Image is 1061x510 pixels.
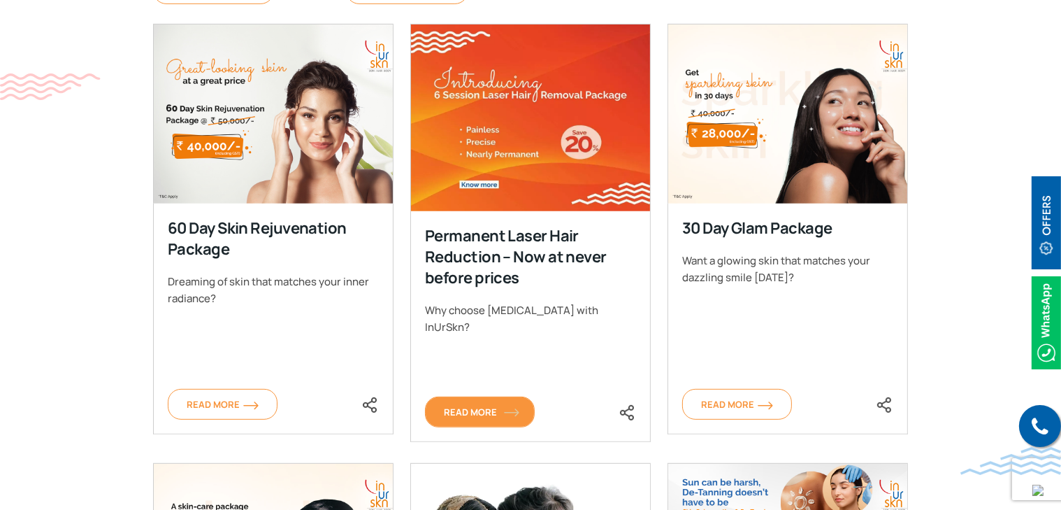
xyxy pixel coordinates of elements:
[1032,176,1061,269] img: offerBt
[619,404,635,421] img: share
[701,398,773,411] span: Read More
[619,404,635,419] a: <div class="socialicons"><span class="close_share"><i class="fa fa-close"></i></span> <a href="ht...
[361,397,378,413] img: share
[1032,313,1061,329] a: Whatsappicon
[682,253,893,286] div: Want a glowing skin that matches your dazzling smile [DATE]?
[425,225,635,288] div: Permanent Laser Hair Reduction – Now at never before prices
[243,402,259,410] img: orange-arrow
[361,396,378,411] a: <div class="socialicons"><span class="close_share"><i class="fa fa-close"></i></span> <a href="ht...
[1032,485,1044,496] img: up-blue-arrow.svg
[444,406,516,418] span: Read More
[168,218,377,260] div: 60 Day Skin Rejuvenation Package
[425,397,535,427] a: Read Moreorange-arrow
[410,24,651,211] img: Permanent Laser Hair Reduction – Now at never before prices
[1032,276,1061,369] img: Whatsappicon
[758,402,773,410] img: orange-arrow
[960,447,1061,475] img: bluewave
[168,389,277,420] a: Read Moreorange-arrow
[682,218,892,239] div: 30 Day Glam Package
[153,24,394,204] img: 60 Day Skin Rejuvenation Package
[168,274,379,307] div: Dreaming of skin that matches your inner radiance?
[682,389,792,420] a: Read Moreorange-arrow
[425,302,636,336] div: Why choose [MEDICAL_DATA] with InUrSkn?
[504,409,519,417] img: orange-arrow
[876,396,893,411] a: <div class="socialicons"><span class="close_share"><i class="fa fa-close"></i></span> <a href="ht...
[187,398,259,411] span: Read More
[876,397,893,413] img: share
[667,24,908,204] img: 30 Day Glam Package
